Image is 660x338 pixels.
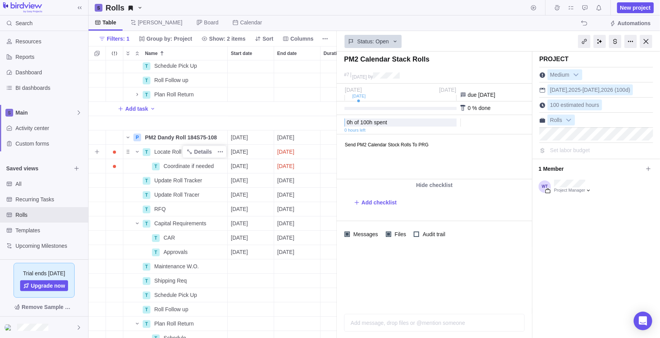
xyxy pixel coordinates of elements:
[277,162,294,170] span: [DATE]
[274,188,321,202] div: End date
[320,33,331,44] span: More actions
[277,148,294,156] span: [DATE]
[154,277,187,285] span: Shipping Req
[133,134,141,141] div: P
[23,269,65,277] span: Trial ends [DATE]
[118,103,148,114] span: Add task
[321,159,367,173] div: Duration
[20,280,68,291] a: Upgrade now
[15,38,85,45] span: Resources
[231,134,248,141] span: [DATE]
[350,119,359,125] span: h of
[106,59,123,73] div: Trouble indication
[640,35,652,48] div: Close
[102,2,146,13] span: Rolls
[228,116,274,130] div: Start date
[344,127,365,134] span: 0 hours left
[183,146,215,157] a: Details
[528,2,539,13] span: Start timer
[567,87,569,93] span: ,
[609,35,621,48] div: Billing
[274,302,321,317] div: End date
[143,148,150,156] div: T
[96,33,132,44] span: Filters: 1
[274,116,321,130] div: End date
[15,84,85,92] span: BI dashboards
[106,288,123,302] div: Trouble indication
[337,135,530,179] iframe: Editable area. Press F10 for toolbar.
[151,202,227,216] div: RFQ
[143,62,150,70] div: T
[593,6,604,12] a: Notifications
[151,73,227,87] div: Roll Follow up
[123,59,228,73] div: Name
[580,6,590,12] a: Approval requests
[274,73,321,88] div: End date
[143,306,150,314] div: T
[580,2,590,13] span: Approval requests
[231,162,248,170] span: [DATE]
[92,146,102,157] span: Add sub-activity
[231,50,252,57] span: Start date
[550,147,590,153] span: Set labor budget
[92,48,102,59] span: Selection mode
[228,216,274,231] div: Start date
[321,288,367,302] div: Duration
[472,105,490,111] span: % done
[277,220,294,227] span: [DATE]
[106,116,123,130] div: Trouble indication
[321,216,367,231] div: Duration
[164,234,175,242] span: CAR
[228,88,274,102] div: Start date
[106,2,124,13] h2: Rolls
[154,91,194,98] span: Plan Roll Return
[468,92,495,98] span: due [DATE]
[142,46,227,60] div: Name
[581,87,583,93] span: -
[151,302,227,316] div: Roll Follow up
[547,69,582,80] div: Medium
[321,302,367,317] div: Duration
[228,288,274,302] div: Start date
[151,59,227,73] div: Schedule Pick Up
[231,205,248,213] span: [DATE]
[277,191,294,199] span: [DATE]
[274,88,321,102] div: End date
[15,109,76,117] span: Main
[228,231,274,245] div: Start date
[106,231,123,245] div: Trouble indication
[277,50,297,57] span: End date
[138,19,182,26] span: [PERSON_NAME]
[600,87,601,93] span: ,
[274,288,321,302] div: End date
[252,33,276,44] span: Sort
[439,87,456,93] span: [DATE]
[274,59,321,73] div: End date
[106,317,123,331] div: Trouble indication
[106,245,123,259] div: Trouble indication
[369,119,387,125] span: h spent
[228,188,274,202] div: Start date
[280,33,317,44] span: Columns
[3,2,42,13] img: logo
[228,317,274,331] div: Start date
[352,74,367,80] span: [DATE]
[321,173,367,188] div: Duration
[15,124,85,132] span: Activity center
[566,2,576,13] span: My assignments
[274,231,321,245] div: End date
[142,130,227,144] div: PM2 Dandy Roll 184S75-108
[123,216,228,231] div: Name
[569,87,581,93] span: 2025
[15,226,85,234] span: Templates
[228,159,274,173] div: Start date
[321,73,367,88] div: Duration
[123,130,228,145] div: Name
[240,19,262,26] span: Calendar
[151,88,227,101] div: Plan Roll Return
[123,159,228,173] div: Name
[321,145,367,159] div: Duration
[106,130,123,145] div: Trouble indication
[123,288,228,302] div: Name
[228,274,274,288] div: Start date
